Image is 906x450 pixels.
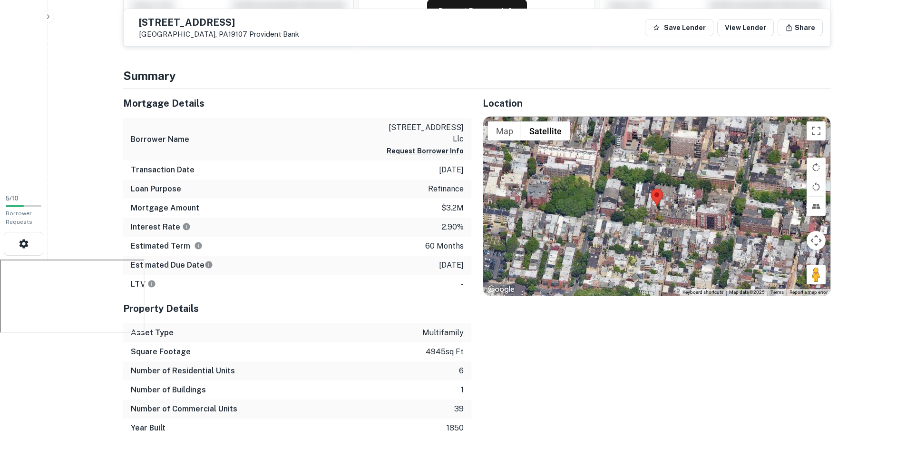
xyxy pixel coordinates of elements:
[378,122,464,145] p: [STREET_ADDRESS] llc
[488,121,521,140] button: Show street map
[729,290,765,295] span: Map data ©2025
[807,197,826,216] button: Tilt map
[778,19,823,36] button: Share
[439,260,464,271] p: [DATE]
[807,158,826,177] button: Rotate map clockwise
[454,403,464,415] p: 39
[131,240,203,252] h6: Estimated Term
[131,384,206,396] h6: Number of Buildings
[486,283,517,296] a: Open this area in Google Maps (opens a new window)
[426,346,464,358] p: 4945 sq ft
[131,365,235,377] h6: Number of Residential Units
[441,202,464,214] p: $3.2m
[131,422,166,434] h6: Year Built
[807,231,826,250] button: Map camera controls
[147,280,156,288] svg: LTVs displayed on the website are for informational purposes only and may be reported incorrectly...
[131,221,191,233] h6: Interest Rate
[139,18,299,27] h5: [STREET_ADDRESS]
[483,96,831,110] h5: Location
[422,327,464,339] p: multifamily
[428,183,464,195] p: refinance
[131,403,237,415] h6: Number of Commercial Units
[387,145,464,157] button: Request Borrower Info
[442,221,464,233] p: 2.90%
[205,260,213,269] svg: Estimate is based on a standard schedule for this type of loan.
[447,422,464,434] p: 1850
[770,290,784,295] a: Terms (opens in new tab)
[459,365,464,377] p: 6
[807,177,826,196] button: Rotate map counterclockwise
[131,134,189,145] h6: Borrower Name
[123,301,471,316] h5: Property Details
[131,260,213,271] h6: Estimated Due Date
[194,241,203,250] svg: Term is based on a standard schedule for this type of loan.
[807,265,826,284] button: Drag Pegman onto the map to open Street View
[131,202,199,214] h6: Mortgage Amount
[717,19,774,36] a: View Lender
[789,290,828,295] a: Report a map error
[425,240,464,252] p: 60 months
[858,374,906,420] iframe: Chat Widget
[645,19,713,36] button: Save Lender
[131,183,181,195] h6: Loan Purpose
[131,164,195,176] h6: Transaction Date
[439,164,464,176] p: [DATE]
[461,279,464,290] p: -
[6,210,32,225] span: Borrower Requests
[131,346,191,358] h6: Square Footage
[139,30,299,39] p: [GEOGRAPHIC_DATA], PA19107
[249,30,299,38] a: Provident Bank
[807,121,826,140] button: Toggle fullscreen view
[521,121,570,140] button: Show satellite imagery
[486,283,517,296] img: Google
[6,195,19,202] span: 5 / 10
[131,327,174,339] h6: Asset Type
[461,384,464,396] p: 1
[682,289,723,296] button: Keyboard shortcuts
[123,67,831,84] h4: Summary
[182,222,191,231] svg: The interest rates displayed on the website are for informational purposes only and may be report...
[123,96,471,110] h5: Mortgage Details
